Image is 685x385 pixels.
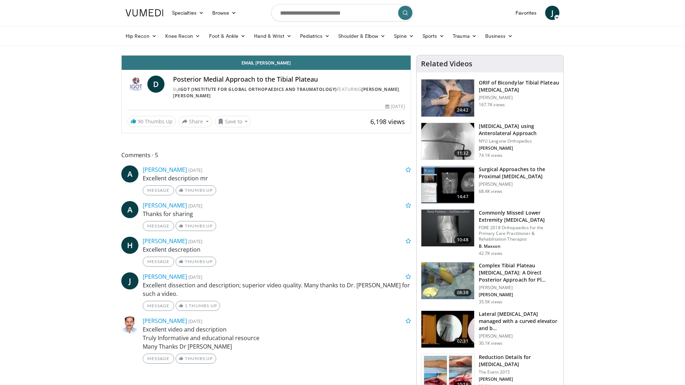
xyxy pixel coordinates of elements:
[421,60,472,68] h4: Related Videos
[188,274,202,280] small: [DATE]
[121,272,138,289] a: J
[361,86,399,92] a: [PERSON_NAME]
[421,166,559,204] a: 14:47 Surgical Approaches to the Proximal [MEDICAL_DATA] [PERSON_NAME] 68.4K views
[479,166,559,180] h3: Surgical Approaches to the Proximal [MEDICAL_DATA]
[188,318,202,324] small: [DATE]
[390,29,418,43] a: Spine
[188,167,202,173] small: [DATE]
[143,221,174,231] a: Message
[421,79,474,117] img: Levy_Tib_Plat_100000366_3.jpg.150x105_q85_crop-smart_upscale.jpg
[334,29,390,43] a: Shoulder & Elbow
[479,285,559,291] p: [PERSON_NAME]
[215,116,251,127] button: Save to
[479,299,502,305] p: 35.5K views
[479,209,559,224] h3: Commonly Missed Lower Extremity [MEDICAL_DATA]
[173,86,405,99] div: By FEATURING ,
[454,289,471,296] span: 08:38
[143,301,174,311] a: Message
[179,116,212,127] button: Share
[421,123,559,160] a: 11:32 [MEDICAL_DATA] using Anterolateral Approach NYU Langone Orthopedics [PERSON_NAME] 74.1K views
[421,209,559,256] a: 10:48 Commonly Missed Lower Extremity [MEDICAL_DATA] FORE 2018 Orthopaedics for the Primary Care ...
[121,201,138,218] a: A
[122,56,411,70] a: Email [PERSON_NAME]
[479,369,559,375] p: The Event 2015
[121,165,138,183] a: A
[178,86,337,92] a: IGOT (Institute for Global Orthopaedics and Traumatology)
[421,311,474,348] img: ssCKXnGZZaxxNNa35hMDoxOjBvO2OFFA_1.150x105_q85_crop-smart_upscale.jpg
[121,317,138,334] img: Avatar
[271,4,414,21] input: Search topics, interventions
[173,76,405,83] h4: Posterior Medial Approach to the Tibial Plateau
[173,93,211,99] a: [PERSON_NAME]
[121,237,138,254] a: H
[454,107,471,114] span: 24:42
[121,29,161,43] a: Hip Recon
[479,102,505,108] p: 167.7K views
[161,29,205,43] a: Knee Recon
[479,340,502,346] p: 30.1K views
[126,9,163,16] img: VuMedi Logo
[296,29,334,43] a: Pediatrics
[421,166,474,203] img: DA_UIUPltOAJ8wcH4xMDoxOjB1O8AjAz.150x105_q85_crop-smart_upscale.jpg
[421,123,474,160] img: 9nZFQMepuQiumqNn4xMDoxOjBzMTt2bJ.150x105_q85_crop-smart_upscale.jpg
[479,225,559,242] p: FORE 2018 Orthopaedics for the Primary Care Practitioner & Rehabilitation Therapist
[418,29,449,43] a: Sports
[454,338,471,345] span: 02:31
[147,76,164,93] a: D
[143,185,174,195] a: Message
[479,79,559,93] h3: ORIF of Bicondylar Tibial Plateau [MEDICAL_DATA]
[143,210,411,218] p: Thanks for sharing
[454,150,471,157] span: 11:32
[143,281,411,298] p: Excellent dissection and description; superior video quality. Many thanks to Dr. [PERSON_NAME] fo...
[545,6,559,20] a: J
[479,95,559,101] p: [PERSON_NAME]
[454,193,471,200] span: 14:47
[421,262,474,299] img: a3c47f0e-2ae2-4b3a-bf8e-14343b886af9.150x105_q85_crop-smart_upscale.jpg
[421,79,559,117] a: 24:42 ORIF of Bicondylar Tibial Plateau [MEDICAL_DATA] [PERSON_NAME] 167.7K views
[479,189,502,194] p: 68.4K views
[479,333,559,339] p: [PERSON_NAME]
[479,181,559,187] p: [PERSON_NAME]
[176,354,216,364] a: Thumbs Up
[370,117,405,126] span: 6,198 views
[421,262,559,305] a: 08:38 Complex Tibial Plateau [MEDICAL_DATA]: A Direct Posterior Approach for Pl… [PERSON_NAME] [P...
[127,116,176,127] a: 90 Thumbs Up
[143,201,187,209] a: [PERSON_NAME]
[479,310,559,332] h3: Lateral [MEDICAL_DATA] managed with a curved elevator and b…
[479,138,559,144] p: NYU Langone Orthopedics
[143,317,187,325] a: [PERSON_NAME]
[479,123,559,137] h3: [MEDICAL_DATA] using Anterolateral Approach
[143,166,187,174] a: [PERSON_NAME]
[143,257,174,267] a: Message
[385,103,405,110] div: [DATE]
[208,6,241,20] a: Browse
[479,376,559,382] p: [PERSON_NAME]
[143,245,411,254] p: Excellent descreption
[421,310,559,348] a: 02:31 Lateral [MEDICAL_DATA] managed with a curved elevator and b… [PERSON_NAME] 30.1K views
[176,257,216,267] a: Thumbs Up
[479,145,559,151] p: [PERSON_NAME]
[479,354,559,368] h3: Reduction Details for [MEDICAL_DATA]
[479,292,559,298] p: [PERSON_NAME]
[176,185,216,195] a: Thumbs Up
[511,6,541,20] a: Favorites
[188,238,202,245] small: [DATE]
[122,55,411,56] video-js: Video Player
[176,301,220,311] a: 1 Thumbs Up
[448,29,481,43] a: Trauma
[143,273,187,281] a: [PERSON_NAME]
[479,262,559,283] h3: Complex Tibial Plateau [MEDICAL_DATA]: A Direct Posterior Approach for Pl…
[479,251,502,256] p: 42.7K views
[205,29,250,43] a: Foot & Ankle
[188,202,202,209] small: [DATE]
[454,236,471,243] span: 10:48
[143,237,187,245] a: [PERSON_NAME]
[143,354,174,364] a: Message
[481,29,517,43] a: Business
[479,243,559,249] p: B. Maxson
